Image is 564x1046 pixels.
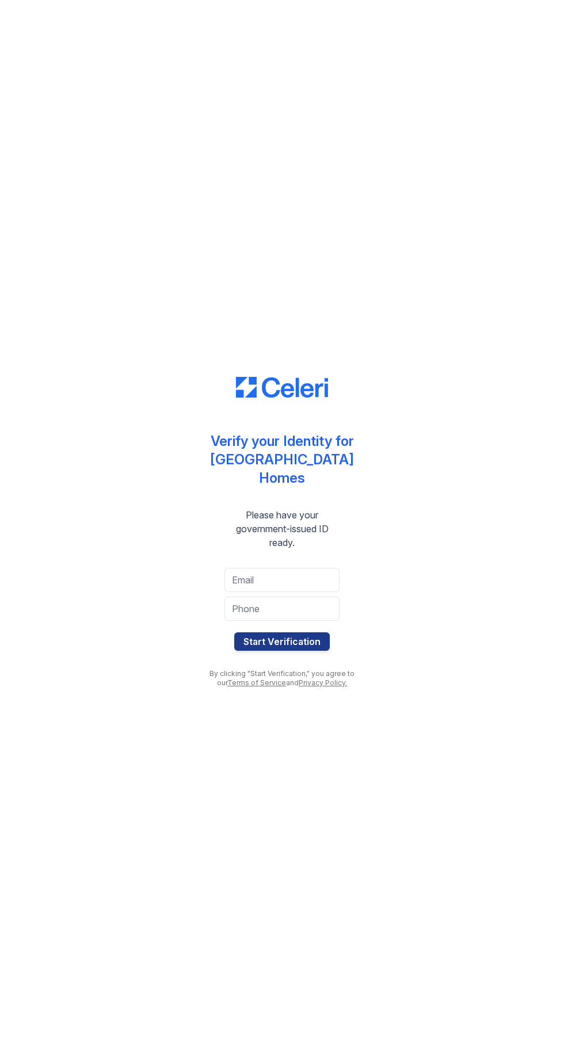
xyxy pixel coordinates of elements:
a: Terms of Service [227,678,286,687]
div: Verify your Identity for [GEOGRAPHIC_DATA] Homes [201,432,363,487]
div: By clicking "Start Verification," you agree to our and [201,669,363,688]
button: Start Verification [234,632,330,651]
input: Phone [224,597,340,621]
div: Please have your government-issued ID ready. [201,508,363,549]
img: CE_Logo_Blue-a8612792a0a2168367f1c8372b55b34899dd931a85d93a1a3d3e32e68fde9ad4.png [236,377,328,398]
a: Privacy Policy. [299,678,347,687]
input: Email [224,568,340,592]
